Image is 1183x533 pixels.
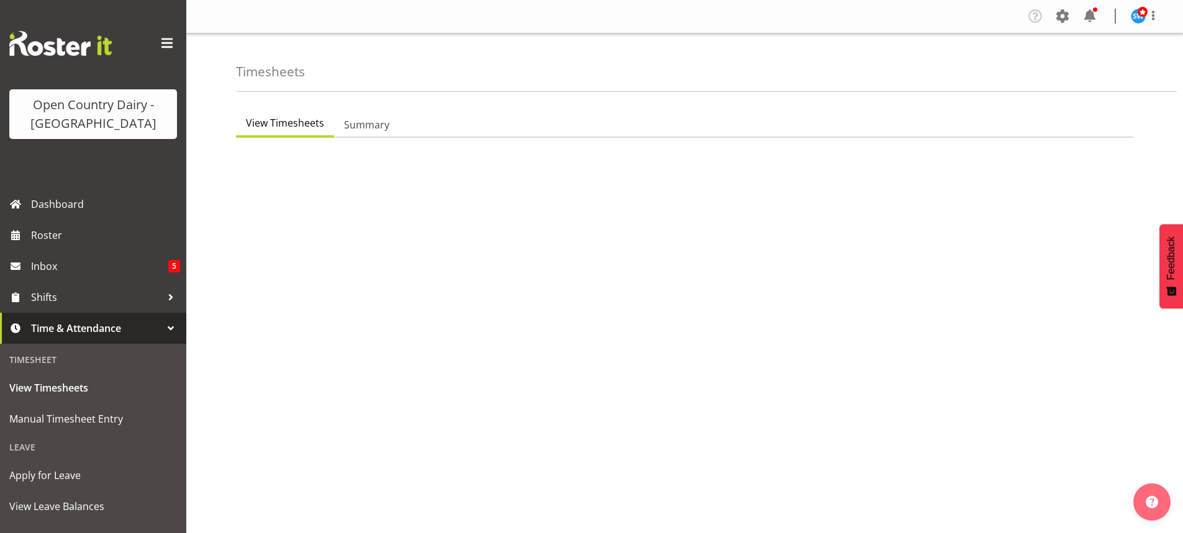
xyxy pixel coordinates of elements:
[344,117,389,132] span: Summary
[31,257,168,275] span: Inbox
[31,288,161,307] span: Shifts
[3,434,183,460] div: Leave
[3,372,183,403] a: View Timesheets
[9,410,177,428] span: Manual Timesheet Entry
[1131,9,1146,24] img: steve-webb7510.jpg
[1146,496,1158,508] img: help-xxl-2.png
[31,226,180,244] span: Roster
[31,319,161,338] span: Time & Attendance
[9,31,112,56] img: Rosterit website logo
[1166,236,1177,280] span: Feedback
[3,460,183,491] a: Apply for Leave
[236,65,305,79] h4: Timesheets
[246,115,324,130] span: View Timesheets
[9,466,177,485] span: Apply for Leave
[9,378,177,397] span: View Timesheets
[31,195,180,213] span: Dashboard
[168,260,180,272] span: 5
[1159,224,1183,308] button: Feedback - Show survey
[3,347,183,372] div: Timesheet
[22,96,165,133] div: Open Country Dairy - [GEOGRAPHIC_DATA]
[3,403,183,434] a: Manual Timesheet Entry
[3,491,183,522] a: View Leave Balances
[9,497,177,516] span: View Leave Balances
